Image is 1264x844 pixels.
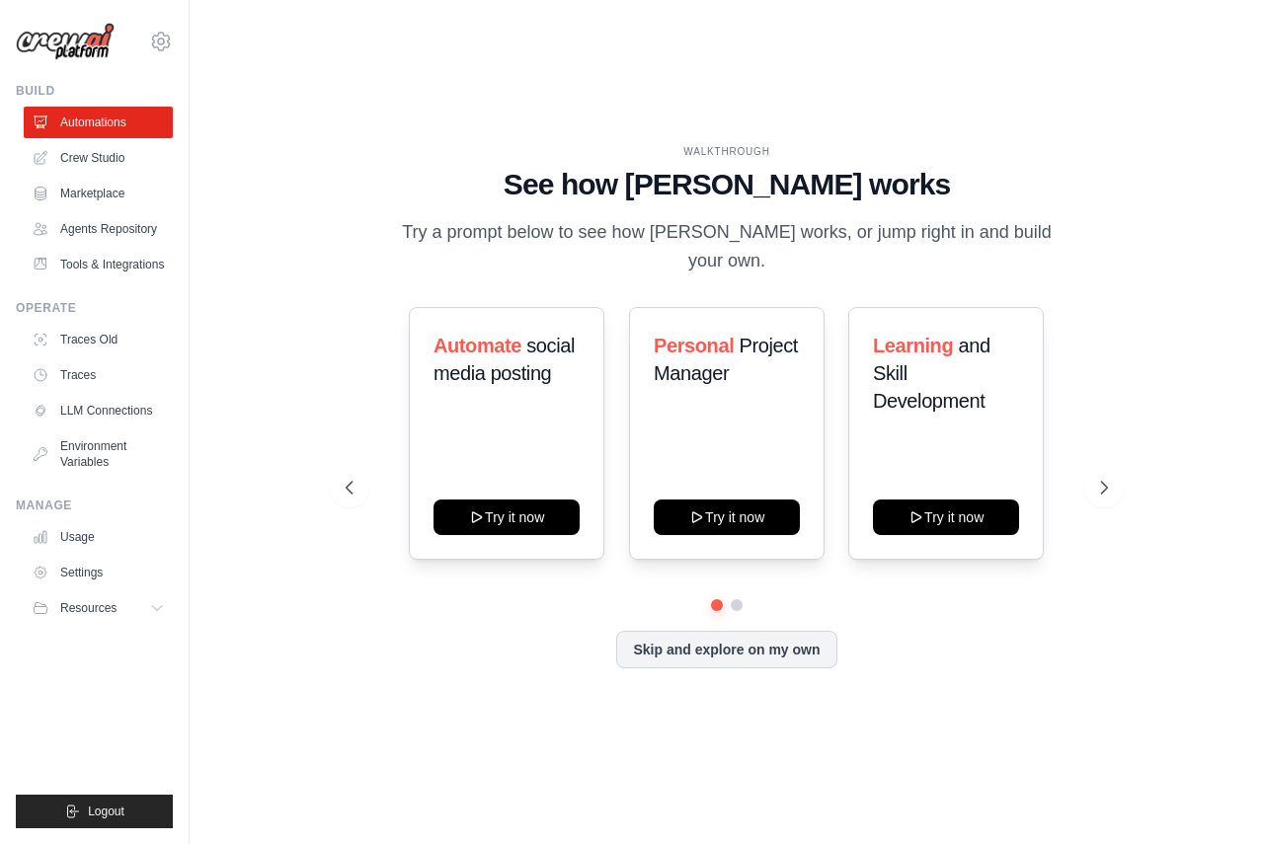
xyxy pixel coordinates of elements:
[16,83,173,99] div: Build
[395,218,1059,276] p: Try a prompt below to see how [PERSON_NAME] works, or jump right in and build your own.
[654,499,800,535] button: Try it now
[88,804,124,819] span: Logout
[24,430,173,478] a: Environment Variables
[24,107,173,138] a: Automations
[346,167,1107,202] h1: See how [PERSON_NAME] works
[873,335,953,356] span: Learning
[654,335,734,356] span: Personal
[434,499,580,535] button: Try it now
[24,324,173,355] a: Traces Old
[24,142,173,174] a: Crew Studio
[24,592,173,624] button: Resources
[24,557,173,588] a: Settings
[24,395,173,426] a: LLM Connections
[16,23,115,60] img: Logo
[346,144,1107,159] div: WALKTHROUGH
[654,335,798,384] span: Project Manager
[16,795,173,828] button: Logout
[24,359,173,391] a: Traces
[24,521,173,553] a: Usage
[616,631,836,668] button: Skip and explore on my own
[16,300,173,316] div: Operate
[60,600,117,616] span: Resources
[24,178,173,209] a: Marketplace
[873,499,1019,535] button: Try it now
[24,213,173,245] a: Agents Repository
[24,249,173,280] a: Tools & Integrations
[873,335,990,412] span: and Skill Development
[434,335,521,356] span: Automate
[16,498,173,513] div: Manage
